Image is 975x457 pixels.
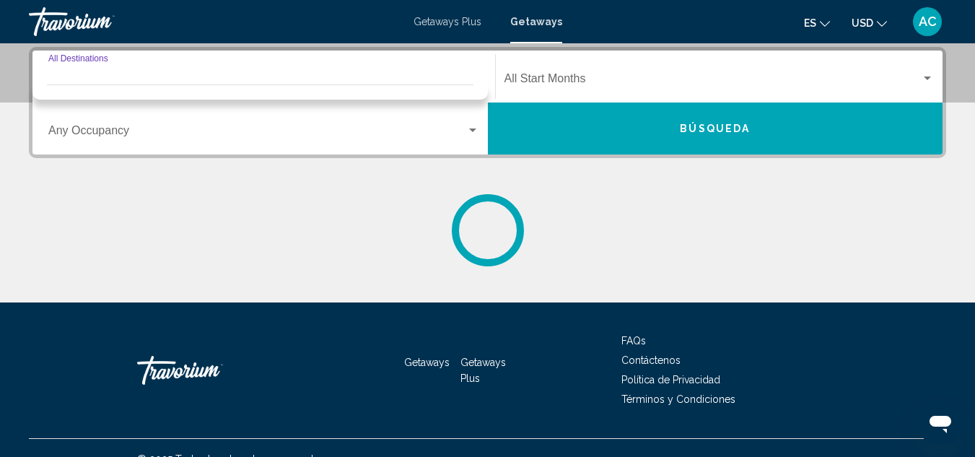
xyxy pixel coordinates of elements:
[852,12,887,33] button: Change currency
[137,349,281,392] a: Travorium
[852,17,873,29] span: USD
[414,16,481,27] a: Getaways Plus
[621,354,681,366] a: Contáctenos
[909,6,946,37] button: User Menu
[621,374,720,386] a: Política de Privacidad
[404,357,450,368] a: Getaways
[621,335,646,347] a: FAQs
[621,393,735,405] a: Términos y Condiciones
[32,51,943,154] div: Search widget
[29,7,399,36] a: Travorium
[804,12,830,33] button: Change language
[919,14,937,29] span: AC
[804,17,816,29] span: es
[510,16,562,27] a: Getaways
[488,103,943,154] button: Búsqueda
[680,123,750,135] span: Búsqueda
[917,399,963,445] iframe: Botón para iniciar la ventana de mensajería
[460,357,506,384] a: Getaways Plus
